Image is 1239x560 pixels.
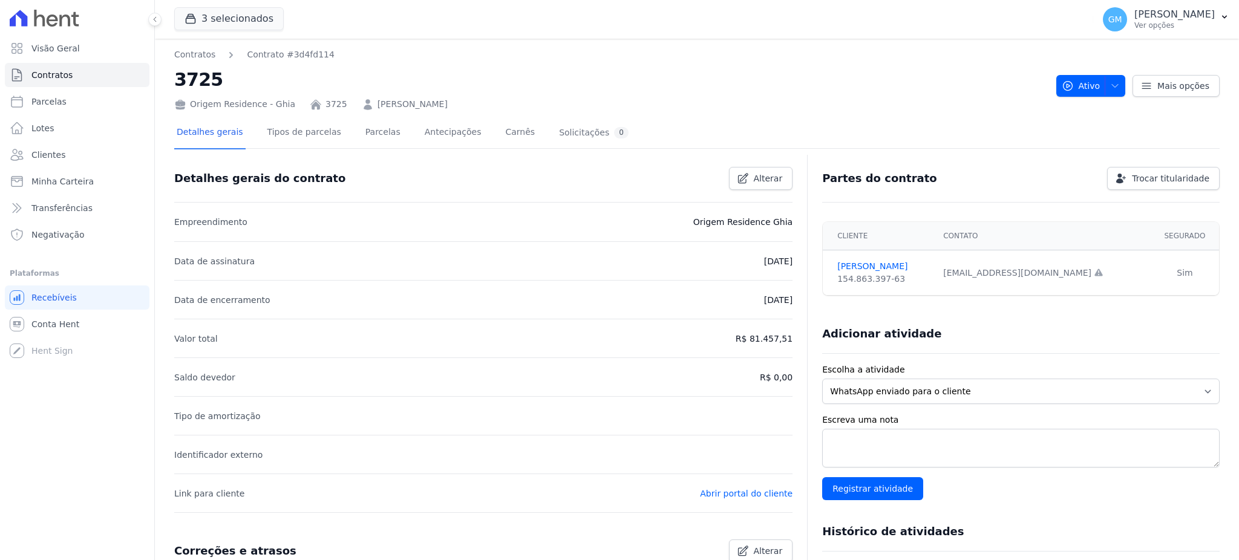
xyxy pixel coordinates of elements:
[174,448,263,462] p: Identificador externo
[822,327,941,341] h3: Adicionar atividade
[736,331,793,346] p: R$ 81.457,51
[614,127,629,138] div: 0
[754,545,783,557] span: Alterar
[10,266,145,281] div: Plataformas
[265,117,344,149] a: Tipos de parcelas
[174,48,1047,61] nav: Breadcrumb
[1107,167,1220,190] a: Trocar titularidade
[174,293,270,307] p: Data de encerramento
[174,48,215,61] a: Contratos
[31,175,94,187] span: Minha Carteira
[31,42,80,54] span: Visão Geral
[5,36,149,60] a: Visão Geral
[943,267,1143,279] div: [EMAIL_ADDRESS][DOMAIN_NAME]
[822,477,923,500] input: Registrar atividade
[5,63,149,87] a: Contratos
[823,222,936,250] th: Cliente
[1151,250,1219,296] td: Sim
[700,489,793,498] a: Abrir portal do cliente
[31,96,67,108] span: Parcelas
[174,254,255,269] p: Data de assinatura
[1134,8,1215,21] p: [PERSON_NAME]
[31,229,85,241] span: Negativação
[729,167,793,190] a: Alterar
[5,90,149,114] a: Parcelas
[936,222,1151,250] th: Contato
[754,172,783,184] span: Alterar
[174,486,244,501] p: Link para cliente
[557,117,631,149] a: Solicitações0
[764,254,793,269] p: [DATE]
[31,318,79,330] span: Conta Hent
[1093,2,1239,36] button: GM [PERSON_NAME] Ver opções
[559,127,629,138] div: Solicitações
[363,117,403,149] a: Parcelas
[1062,75,1100,97] span: Ativo
[5,285,149,310] a: Recebíveis
[503,117,537,149] a: Carnês
[1151,222,1219,250] th: Segurado
[174,98,295,111] div: Origem Residence - Ghia
[822,363,1220,376] label: Escolha a atividade
[5,312,149,336] a: Conta Hent
[378,98,448,111] a: [PERSON_NAME]
[174,544,296,558] h3: Correções e atrasos
[5,223,149,247] a: Negativação
[5,116,149,140] a: Lotes
[174,331,218,346] p: Valor total
[174,7,284,30] button: 3 selecionados
[822,524,964,539] h3: Histórico de atividades
[1134,21,1215,30] p: Ver opções
[325,98,347,111] a: 3725
[822,171,937,186] h3: Partes do contrato
[837,260,929,273] a: [PERSON_NAME]
[247,48,335,61] a: Contrato #3d4fd114
[31,202,93,214] span: Transferências
[174,48,335,61] nav: Breadcrumb
[1108,15,1122,24] span: GM
[693,215,793,229] p: Origem Residence Ghia
[174,117,246,149] a: Detalhes gerais
[174,171,345,186] h3: Detalhes gerais do contrato
[1157,80,1209,92] span: Mais opções
[764,293,793,307] p: [DATE]
[822,414,1220,426] label: Escreva uma nota
[760,370,793,385] p: R$ 0,00
[174,370,235,385] p: Saldo devedor
[5,196,149,220] a: Transferências
[5,143,149,167] a: Clientes
[1056,75,1126,97] button: Ativo
[837,273,929,285] div: 154.863.397-63
[31,69,73,81] span: Contratos
[5,169,149,194] a: Minha Carteira
[31,149,65,161] span: Clientes
[174,66,1047,93] h2: 3725
[422,117,484,149] a: Antecipações
[174,215,247,229] p: Empreendimento
[31,291,77,304] span: Recebíveis
[1133,75,1220,97] a: Mais opções
[1132,172,1209,184] span: Trocar titularidade
[174,409,261,423] p: Tipo de amortização
[31,122,54,134] span: Lotes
